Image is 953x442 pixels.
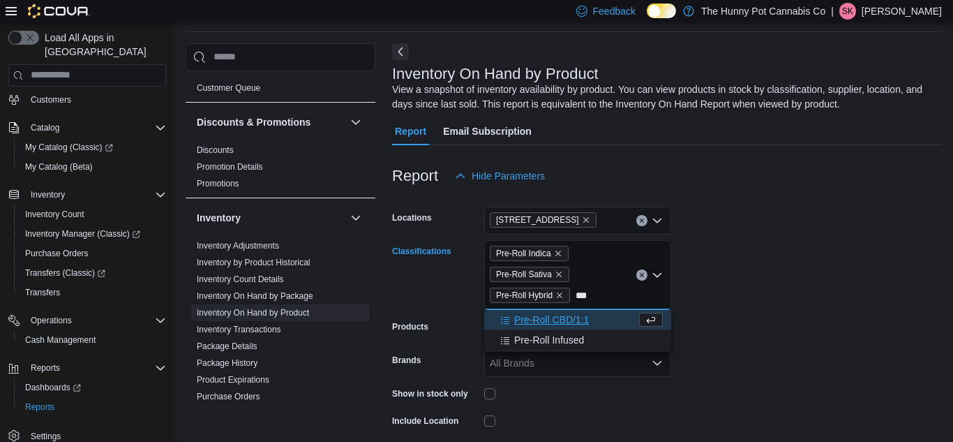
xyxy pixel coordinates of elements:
[39,31,166,59] span: Load All Apps in [GEOGRAPHIC_DATA]
[25,119,65,136] button: Catalog
[197,341,257,351] a: Package Details
[20,332,166,348] span: Cash Management
[197,358,257,369] span: Package History
[593,4,636,18] span: Feedback
[197,274,284,284] a: Inventory Count Details
[20,379,166,396] span: Dashboards
[186,142,375,198] div: Discounts & Promotions
[392,415,458,427] label: Include Location
[25,267,105,279] span: Transfers (Classic)
[31,94,71,105] span: Customers
[31,315,72,326] span: Operations
[652,358,663,369] button: Open list of options
[14,157,172,177] button: My Catalog (Beta)
[496,246,551,260] span: Pre-Roll Indica
[25,209,84,220] span: Inventory Count
[197,145,234,156] span: Discounts
[20,284,66,301] a: Transfers
[197,290,313,302] span: Inventory On Hand by Package
[25,91,166,108] span: Customers
[25,312,166,329] span: Operations
[25,142,113,153] span: My Catalog (Classic)
[14,244,172,263] button: Purchase Orders
[490,246,569,261] span: Pre-Roll Indica
[197,211,241,225] h3: Inventory
[197,341,257,352] span: Package Details
[25,248,89,259] span: Purchase Orders
[25,161,93,172] span: My Catalog (Beta)
[20,159,98,175] a: My Catalog (Beta)
[392,388,468,399] label: Show in stock only
[20,399,166,415] span: Reports
[652,270,663,281] button: Close list of options
[20,139,166,156] span: My Catalog (Classic)
[484,310,671,330] button: Pre-Roll CBD/1:1
[20,226,146,242] a: Inventory Manager (Classic)
[347,209,364,226] button: Inventory
[555,270,563,279] button: Remove Pre-Roll Sativa from selection in this group
[197,179,239,189] a: Promotions
[472,169,545,183] span: Hide Parameters
[842,3,853,20] span: SK
[197,178,239,189] span: Promotions
[20,226,166,242] span: Inventory Manager (Classic)
[496,267,552,281] span: Pre-Roll Sativa
[514,333,584,347] span: Pre-Roll Infused
[197,161,263,172] span: Promotion Details
[197,241,279,251] a: Inventory Adjustments
[25,91,77,108] a: Customers
[636,270,647,281] button: Clear input
[831,3,834,20] p: |
[484,310,671,351] div: Choose from the following options
[20,265,166,281] span: Transfers (Classic)
[395,117,426,145] span: Report
[31,122,59,133] span: Catalog
[197,258,310,267] a: Inventory by Product Historical
[14,224,172,244] a: Inventory Manager (Classic)
[197,145,234,155] a: Discounts
[31,431,61,442] span: Settings
[392,355,421,366] label: Brands
[3,118,172,138] button: Catalog
[3,358,172,378] button: Reports
[197,324,281,335] span: Inventory Transactions
[197,291,313,301] a: Inventory On Hand by Package
[20,206,166,223] span: Inventory Count
[25,382,81,393] span: Dashboards
[636,215,647,226] button: Clear input
[25,360,66,376] button: Reports
[25,119,166,136] span: Catalog
[197,82,260,94] span: Customer Queue
[862,3,942,20] p: [PERSON_NAME]
[20,284,166,301] span: Transfers
[496,288,553,302] span: Pre-Roll Hybrid
[652,215,663,226] button: Open list of options
[20,265,111,281] a: Transfers (Classic)
[490,267,569,282] span: Pre-Roll Sativa
[197,307,309,318] span: Inventory On Hand by Product
[392,168,438,184] h3: Report
[14,205,172,224] button: Inventory Count
[25,228,140,240] span: Inventory Manager (Classic)
[484,330,671,351] button: Pre-Roll Infused
[197,211,345,225] button: Inventory
[392,82,935,112] div: View a snapshot of inventory availability by product. You can view products in stock by classific...
[392,66,599,82] h3: Inventory On Hand by Product
[3,185,172,205] button: Inventory
[582,216,590,224] button: Remove 2173 Yonge St from selection in this group
[392,246,451,257] label: Classifications
[28,4,90,18] img: Cova
[20,139,119,156] a: My Catalog (Classic)
[839,3,856,20] div: Sarah Kailan
[555,291,564,300] button: Remove Pre-Roll Hybrid from selection in this group
[490,288,570,303] span: Pre-Roll Hybrid
[392,321,428,332] label: Products
[3,311,172,330] button: Operations
[14,397,172,417] button: Reports
[496,213,579,227] span: [STREET_ADDRESS]
[186,80,375,102] div: Customer
[490,212,596,228] span: 2173 Yonge St
[14,263,172,283] a: Transfers (Classic)
[197,115,345,129] button: Discounts & Promotions
[25,360,166,376] span: Reports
